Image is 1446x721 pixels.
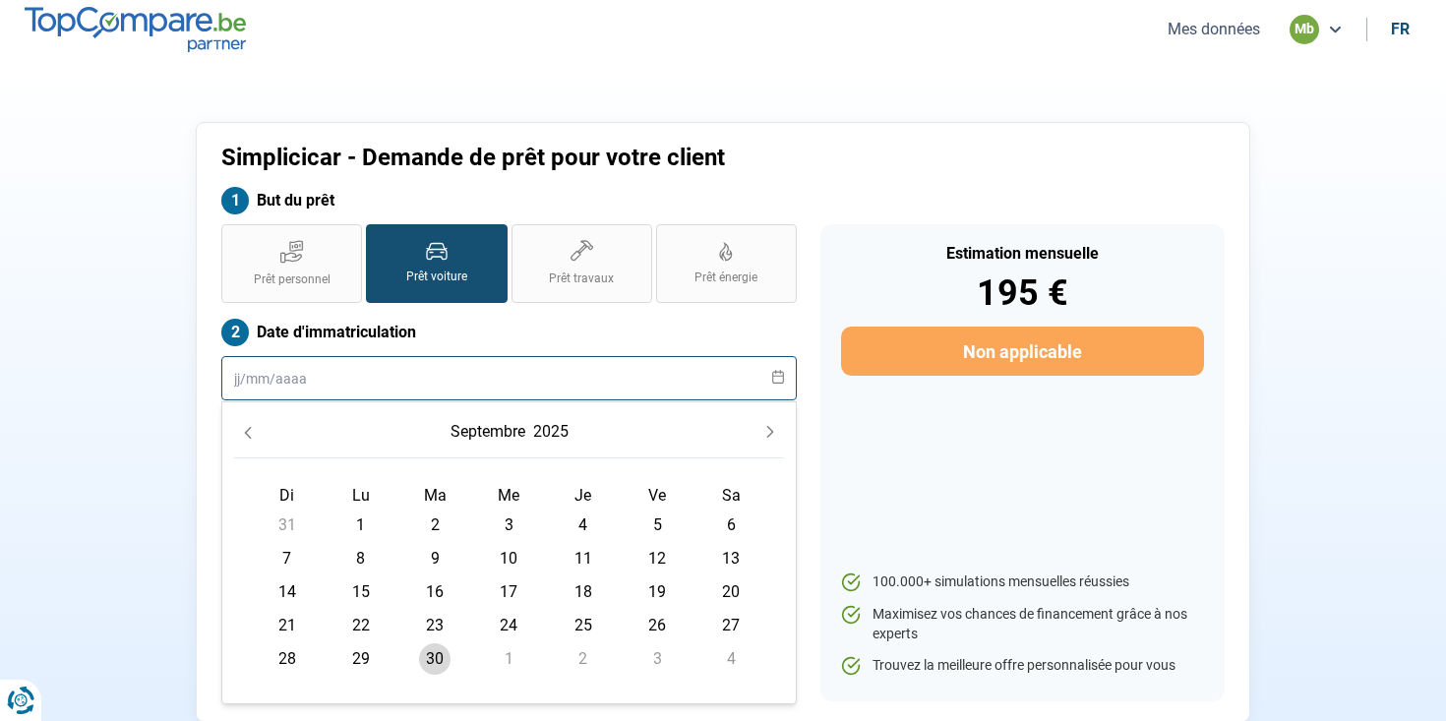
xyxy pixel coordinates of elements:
[715,610,747,641] span: 27
[419,643,451,675] span: 30
[472,575,546,609] td: 17
[546,609,620,642] td: 25
[271,510,303,541] span: 31
[254,271,331,288] span: Prêt personnel
[345,610,377,641] span: 22
[398,542,472,575] td: 9
[620,642,693,676] td: 3
[841,327,1204,376] button: Non applicable
[250,542,324,575] td: 7
[221,319,797,346] label: Date d'immatriculation
[398,575,472,609] td: 16
[694,609,768,642] td: 27
[549,270,614,287] span: Prêt travaux
[398,609,472,642] td: 23
[352,486,370,505] span: Lu
[406,269,467,285] span: Prêt voiture
[324,542,397,575] td: 8
[25,7,246,51] img: TopCompare.be
[221,356,797,400] input: jj/mm/aaaa
[694,575,768,609] td: 20
[694,509,768,542] td: 6
[1391,20,1410,38] div: fr
[722,486,741,505] span: Sa
[841,572,1204,592] li: 100.000+ simulations mensuelles réussies
[641,510,673,541] span: 5
[641,543,673,574] span: 12
[756,418,784,446] button: Next Month
[279,486,294,505] span: Di
[345,543,377,574] span: 8
[250,509,324,542] td: 31
[324,509,397,542] td: 1
[271,610,303,641] span: 21
[568,610,599,641] span: 25
[568,643,599,675] span: 2
[398,642,472,676] td: 30
[568,543,599,574] span: 11
[324,575,397,609] td: 15
[715,543,747,574] span: 13
[424,486,447,505] span: Ma
[221,144,968,172] h1: Simplicicar - Demande de prêt pour votre client
[493,643,524,675] span: 1
[546,542,620,575] td: 11
[234,418,262,446] button: Previous Month
[841,656,1204,676] li: Trouvez la meilleure offre personnalisée pour vous
[568,576,599,608] span: 18
[694,542,768,575] td: 13
[493,543,524,574] span: 10
[447,414,529,450] button: Choose Month
[1290,15,1319,44] div: mb
[715,576,747,608] span: 20
[472,509,546,542] td: 3
[472,642,546,676] td: 1
[574,486,591,505] span: Je
[641,643,673,675] span: 3
[472,542,546,575] td: 10
[546,575,620,609] td: 18
[694,642,768,676] td: 4
[250,609,324,642] td: 21
[620,509,693,542] td: 5
[345,510,377,541] span: 1
[715,510,747,541] span: 6
[620,542,693,575] td: 12
[419,510,451,541] span: 2
[546,642,620,676] td: 2
[250,575,324,609] td: 14
[715,643,747,675] span: 4
[271,543,303,574] span: 7
[493,510,524,541] span: 3
[221,401,797,704] div: Choose Date
[221,187,797,214] label: But du prêt
[648,486,666,505] span: Ve
[498,486,519,505] span: Me
[694,270,757,286] span: Prêt énergie
[493,610,524,641] span: 24
[841,246,1204,262] div: Estimation mensuelle
[419,543,451,574] span: 9
[472,609,546,642] td: 24
[641,576,673,608] span: 19
[419,610,451,641] span: 23
[250,642,324,676] td: 28
[841,605,1204,643] li: Maximisez vos chances de financement grâce à nos experts
[345,643,377,675] span: 29
[493,576,524,608] span: 17
[1162,19,1266,39] button: Mes données
[398,509,472,542] td: 2
[841,275,1204,311] div: 195 €
[620,575,693,609] td: 19
[641,610,673,641] span: 26
[529,414,572,450] button: Choose Year
[271,643,303,675] span: 28
[324,609,397,642] td: 22
[568,510,599,541] span: 4
[419,576,451,608] span: 16
[620,609,693,642] td: 26
[271,576,303,608] span: 14
[324,642,397,676] td: 29
[546,509,620,542] td: 4
[345,576,377,608] span: 15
